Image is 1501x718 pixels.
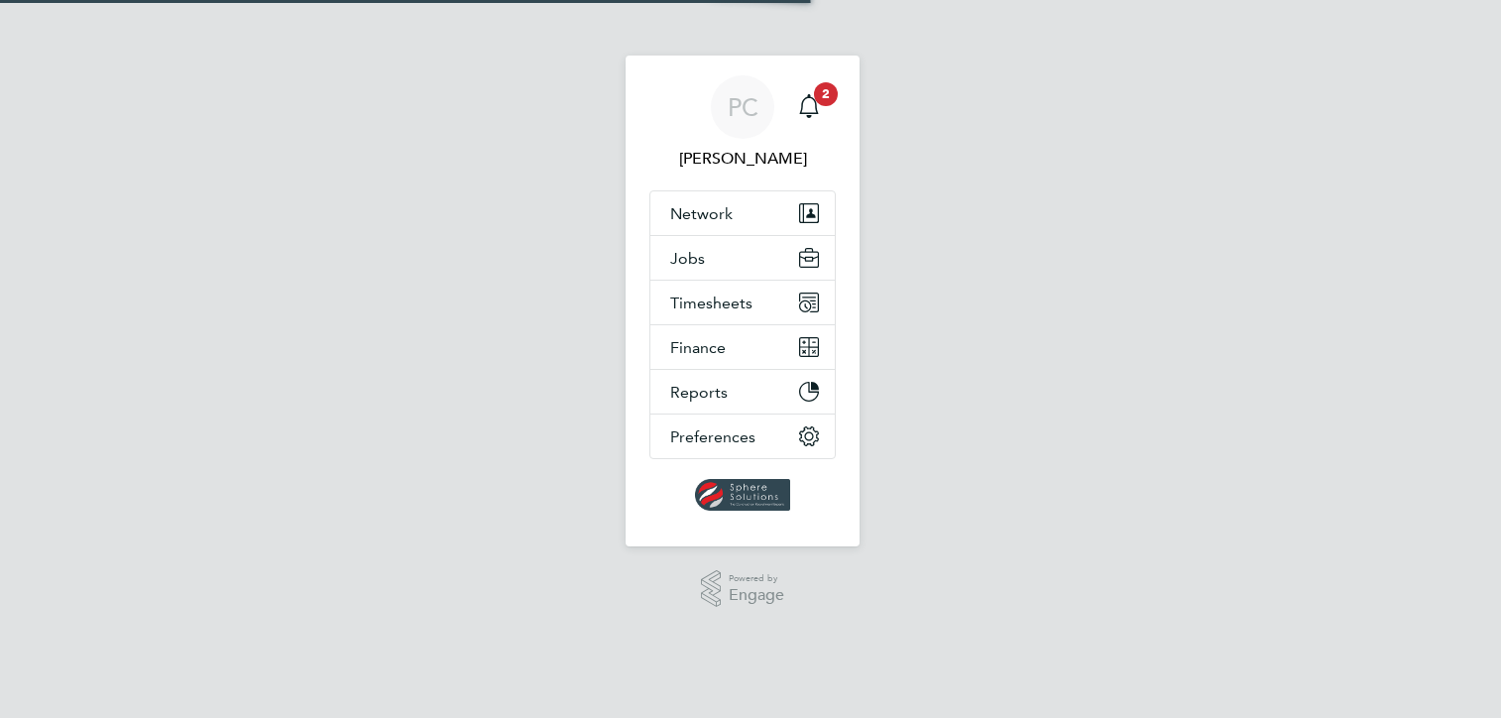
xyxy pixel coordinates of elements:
[695,479,791,511] img: spheresolutions-logo-retina.png
[729,587,784,604] span: Engage
[649,75,836,171] a: PC[PERSON_NAME]
[650,325,835,369] button: Finance
[650,370,835,414] button: Reports
[650,191,835,235] button: Network
[789,75,829,139] a: 2
[650,415,835,458] button: Preferences
[670,338,726,357] span: Finance
[626,56,860,546] nav: Main navigation
[649,147,836,171] span: Paul Cunningham
[670,383,728,402] span: Reports
[670,294,752,312] span: Timesheets
[670,427,755,446] span: Preferences
[670,249,705,268] span: Jobs
[670,204,733,223] span: Network
[729,570,784,587] span: Powered by
[650,236,835,280] button: Jobs
[814,82,838,106] span: 2
[649,479,836,511] a: Go to home page
[650,281,835,324] button: Timesheets
[701,570,785,608] a: Powered byEngage
[728,94,758,120] span: PC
